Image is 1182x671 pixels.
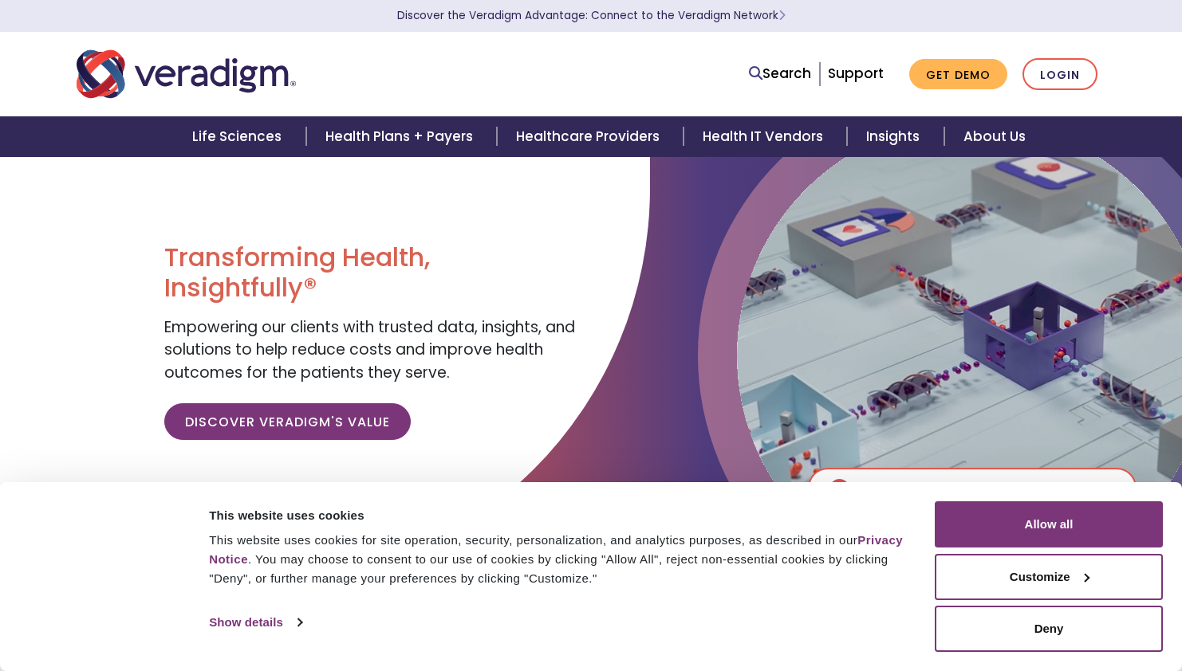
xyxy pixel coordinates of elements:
a: Discover Veradigm's Value [164,403,411,440]
a: About Us [944,116,1045,157]
div: This website uses cookies [209,506,916,525]
a: Health Plans + Payers [306,116,497,157]
span: Empowering our clients with trusted data, insights, and solutions to help reduce costs and improv... [164,316,575,383]
div: This website uses cookies for site operation, security, personalization, and analytics purposes, ... [209,531,916,588]
button: Customize [935,554,1163,600]
a: Show details [209,610,301,634]
button: Deny [935,606,1163,652]
a: Health IT Vendors [684,116,847,157]
button: Allow all [935,501,1163,547]
a: Discover the Veradigm Advantage: Connect to the Veradigm NetworkLearn More [397,8,786,23]
span: Learn More [778,8,786,23]
img: Veradigm logo [77,48,296,100]
a: Life Sciences [173,116,305,157]
a: Healthcare Providers [497,116,684,157]
a: Insights [847,116,944,157]
a: Support [828,64,884,83]
a: Search [749,63,811,84]
a: Login [1022,58,1097,91]
h1: Transforming Health, Insightfully® [164,242,579,304]
a: Get Demo [909,59,1007,90]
